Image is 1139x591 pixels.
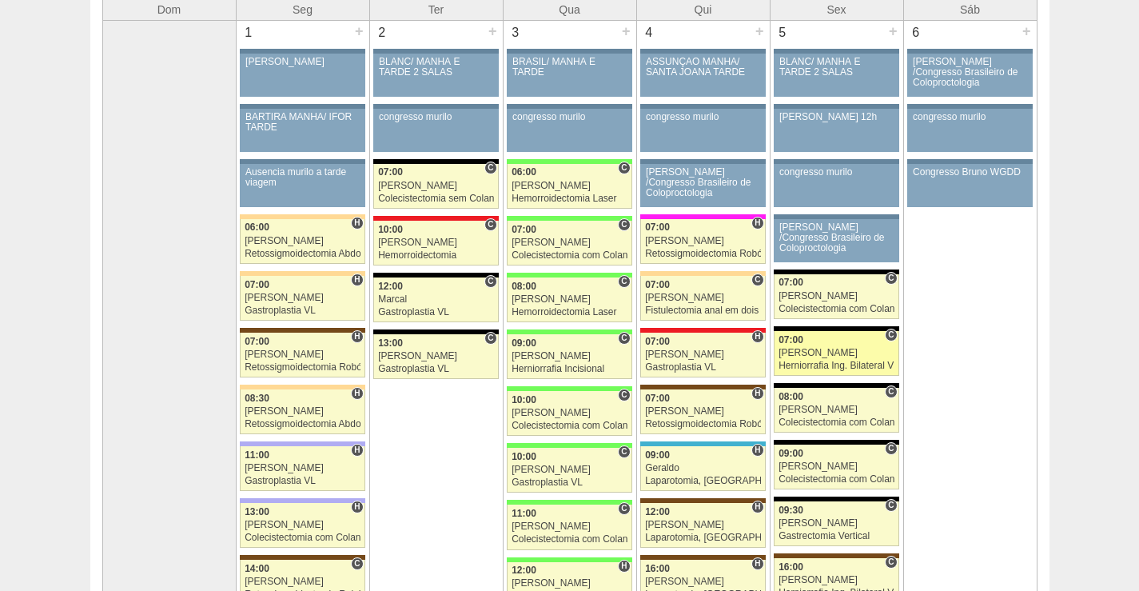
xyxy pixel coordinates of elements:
a: H 07:00 [PERSON_NAME] Retossigmoidectomia Robótica [640,389,765,434]
div: [PERSON_NAME] [245,57,360,67]
div: Key: Blanc [774,383,898,388]
div: Fistulectomia anal em dois tempos [645,305,761,316]
div: [PERSON_NAME] [779,518,894,529]
div: congresso murilo [913,112,1027,122]
span: Consultório [351,557,363,570]
span: 13:00 [378,337,403,349]
a: C 07:00 [PERSON_NAME] Colecistectomia com Colangiografia VL [774,274,898,319]
a: C 13:00 [PERSON_NAME] Gastroplastia VL [373,334,498,379]
div: 2 [370,21,395,45]
div: Key: Brasil [507,329,631,334]
div: [PERSON_NAME] /Congresso Brasileiro de Coloproctologia [779,222,894,254]
div: [PERSON_NAME] [512,578,627,589]
span: Hospital [751,501,763,513]
span: 11:00 [512,508,536,519]
div: Key: Aviso [640,104,765,109]
div: 6 [904,21,929,45]
div: Key: Aviso [774,104,898,109]
div: Key: Blanc [774,326,898,331]
a: H 08:30 [PERSON_NAME] Retossigmoidectomia Abdominal VL [240,389,364,434]
div: [PERSON_NAME] [378,238,494,248]
div: [PERSON_NAME] [245,520,360,530]
div: Key: Blanc [774,440,898,445]
div: Key: Brasil [507,557,631,562]
div: Hemorroidectomia Laser [512,307,627,317]
span: 09:00 [512,337,536,349]
span: Consultório [484,275,496,288]
div: 4 [637,21,662,45]
div: Key: Bartira [240,385,364,389]
span: Hospital [751,330,763,343]
span: 12:00 [512,565,536,576]
div: Gastroplastia VL [378,364,494,374]
div: Key: Aviso [640,49,765,54]
a: C 07:00 [PERSON_NAME] Herniorrafia Ing. Bilateral VL [774,331,898,376]
div: Hemorroidectomia Laser [512,194,627,204]
a: congresso murilo [507,109,631,152]
span: Consultório [618,162,630,174]
a: H 11:00 [PERSON_NAME] Gastroplastia VL [240,446,364,491]
div: Congresso Bruno WGDD [913,167,1027,178]
div: Herniorrafia Ing. Bilateral VL [779,361,894,371]
a: C 09:00 [PERSON_NAME] Colecistectomia com Colangiografia VL [774,445,898,489]
span: 08:30 [245,393,269,404]
div: [PERSON_NAME] [645,577,761,587]
div: Key: Aviso [240,159,364,164]
span: Hospital [751,217,763,230]
div: Key: Christóvão da Gama [240,441,364,446]
a: [PERSON_NAME] /Congresso Brasileiro de Coloproctologia [640,164,765,207]
div: Key: Blanc [373,273,498,278]
a: congresso murilo [774,164,898,207]
div: [PERSON_NAME] [779,348,894,358]
div: Ausencia murilo a tarde viagem [245,167,360,188]
div: Laparotomia, [GEOGRAPHIC_DATA], Drenagem, Bridas [645,533,761,543]
span: Consultório [885,329,897,341]
span: Hospital [618,560,630,573]
div: Colecistectomia com Colangiografia VL [512,534,627,545]
div: Key: Pro Matre [640,214,765,219]
div: Key: Santa Joana [774,553,898,558]
div: [PERSON_NAME] [779,461,894,472]
div: Key: Blanc [373,159,498,164]
a: C 07:00 [PERSON_NAME] Colecistectomia sem Colangiografia VL [373,164,498,209]
a: H 07:00 [PERSON_NAME] Gastroplastia VL [640,333,765,377]
div: Gastrectomia Vertical [779,531,894,541]
span: 07:00 [245,279,269,290]
a: H 12:00 [PERSON_NAME] Laparotomia, [GEOGRAPHIC_DATA], Drenagem, Bridas [640,503,765,548]
a: ASSUNÇÃO MANHÃ/ SANTA JOANA TARDE [640,54,765,97]
div: Herniorrafia Incisional [512,364,627,374]
span: 08:00 [779,391,803,402]
div: Key: Aviso [373,104,498,109]
span: 13:00 [245,506,269,517]
div: BARTIRA MANHÃ/ IFOR TARDE [245,112,360,133]
span: Hospital [351,501,363,513]
span: 09:30 [779,505,803,516]
div: [PERSON_NAME] /Congresso Brasileiro de Coloproctologia [913,57,1027,89]
div: + [352,21,366,42]
a: H 06:00 [PERSON_NAME] Retossigmoidectomia Abdominal VL [240,219,364,264]
a: BLANC/ MANHÃ E TARDE 2 SALAS [774,54,898,97]
span: Consultório [618,332,630,345]
span: 10:00 [512,451,536,462]
a: C 08:00 [PERSON_NAME] Hemorroidectomia Laser [507,278,631,322]
div: Gastroplastia VL [512,477,627,488]
span: 10:00 [378,224,403,235]
span: Consultório [618,218,630,231]
span: Consultório [484,332,496,345]
span: 12:00 [645,506,670,517]
div: Key: Aviso [907,159,1032,164]
span: 07:00 [779,334,803,345]
a: Congresso Bruno WGDD [907,164,1032,207]
div: + [753,21,767,42]
span: 09:00 [645,449,670,461]
div: Key: Aviso [507,104,631,109]
div: 3 [504,21,528,45]
a: C 08:00 [PERSON_NAME] Colecistectomia com Colangiografia VL [774,388,898,433]
div: Key: Assunção [373,216,498,221]
div: Key: Aviso [507,49,631,54]
div: Gastroplastia VL [245,476,360,486]
div: [PERSON_NAME] /Congresso Brasileiro de Coloproctologia [646,167,760,199]
a: [PERSON_NAME] 12h [774,109,898,152]
div: [PERSON_NAME] [245,406,360,417]
div: Key: Santa Joana [240,328,364,333]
